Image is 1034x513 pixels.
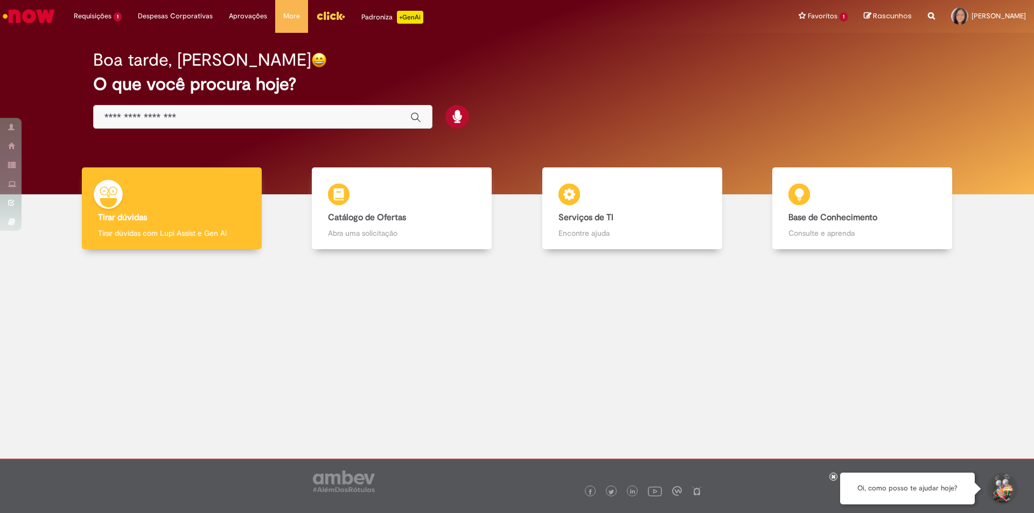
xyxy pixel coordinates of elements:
[588,489,593,495] img: logo_footer_facebook.png
[1,5,57,27] img: ServiceNow
[93,75,941,94] h2: O que você procura hoje?
[283,11,300,22] span: More
[138,11,213,22] span: Despesas Corporativas
[114,12,122,22] span: 1
[311,52,327,68] img: happy-face.png
[788,212,877,223] b: Base de Conhecimento
[808,11,837,22] span: Favoritos
[672,486,682,496] img: logo_footer_workplace.png
[972,11,1026,20] span: [PERSON_NAME]
[287,167,518,250] a: Catálogo de Ofertas Abra uma solicitação
[229,11,267,22] span: Aprovações
[986,473,1018,505] button: Iniciar Conversa de Suporte
[648,484,662,498] img: logo_footer_youtube.png
[630,489,635,495] img: logo_footer_linkedin.png
[93,51,311,69] h2: Boa tarde, [PERSON_NAME]
[609,489,614,495] img: logo_footer_twitter.png
[98,212,147,223] b: Tirar dúvidas
[98,228,246,238] p: Tirar dúvidas com Lupi Assist e Gen Ai
[840,12,848,22] span: 1
[517,167,747,250] a: Serviços de TI Encontre ajuda
[692,486,702,496] img: logo_footer_naosei.png
[873,11,912,21] span: Rascunhos
[74,11,111,22] span: Requisições
[328,228,476,238] p: Abra uma solicitação
[788,228,936,238] p: Consulte e aprenda
[316,8,345,24] img: click_logo_yellow_360x200.png
[747,167,978,250] a: Base de Conhecimento Consulte e aprenda
[558,228,706,238] p: Encontre ajuda
[361,11,423,24] div: Padroniza
[57,167,287,250] a: Tirar dúvidas Tirar dúvidas com Lupi Assist e Gen Ai
[313,470,375,492] img: logo_footer_ambev_rotulo_gray.png
[397,11,423,24] p: +GenAi
[558,212,613,223] b: Serviços de TI
[864,11,912,22] a: Rascunhos
[328,212,406,223] b: Catálogo de Ofertas
[840,473,975,504] div: Oi, como posso te ajudar hoje?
